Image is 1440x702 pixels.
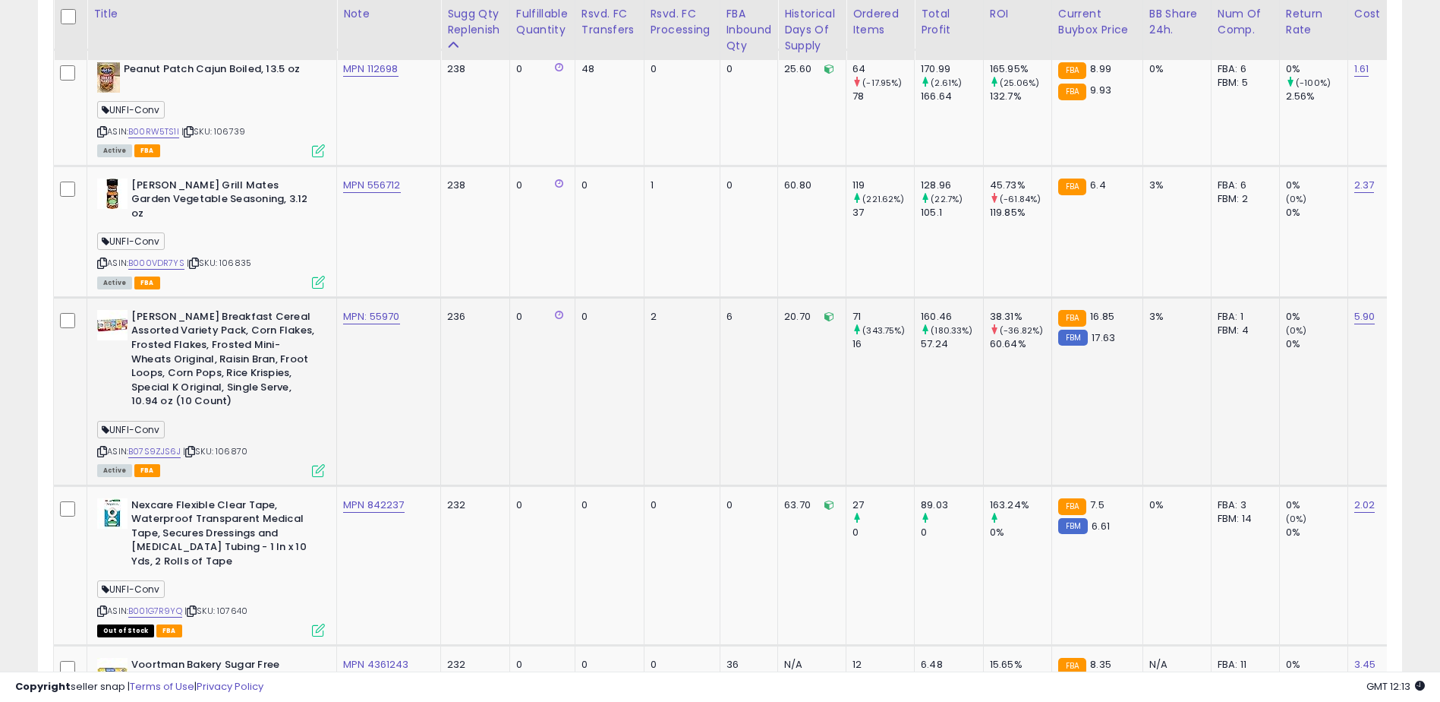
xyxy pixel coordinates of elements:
[921,62,983,76] div: 170.99
[1354,62,1369,77] a: 1.61
[1092,330,1115,345] span: 17.63
[581,62,632,76] div: 48
[784,498,834,512] div: 63.70
[1286,62,1347,76] div: 0%
[784,179,834,192] div: 60.80
[1286,526,1347,539] div: 0%
[852,310,914,324] div: 71
[343,498,405,513] a: MPN 842237
[128,605,182,618] a: B001G7R9YQ
[990,526,1051,539] div: 0%
[128,257,184,270] a: B000VDR7YS
[1286,179,1347,192] div: 0%
[990,90,1051,103] div: 132.7%
[1286,206,1347,220] div: 0%
[1218,324,1268,337] div: FBM: 4
[1090,178,1105,192] span: 6.4
[726,498,767,512] div: 0
[447,498,498,512] div: 232
[931,77,962,89] small: (2.61%)
[921,337,983,351] div: 57.24
[97,179,128,209] img: 41+ysHqNJ9L._SL40_.jpg
[516,310,563,324] div: 0
[187,257,251,269] span: | SKU: 106835
[651,310,708,324] div: 2
[97,62,325,156] div: ASIN:
[97,498,325,635] div: ASIN:
[1090,83,1111,97] span: 9.93
[447,62,498,76] div: 238
[1218,498,1268,512] div: FBA: 3
[343,62,399,77] a: MPN 112698
[990,6,1045,22] div: ROI
[1286,6,1341,38] div: Return Rate
[784,310,834,324] div: 20.70
[1058,6,1136,38] div: Current Buybox Price
[581,179,632,192] div: 0
[852,337,914,351] div: 16
[1000,324,1043,337] small: (-36.82%)
[1090,309,1114,324] span: 16.85
[931,324,972,337] small: (180.33%)
[1218,512,1268,526] div: FBM: 14
[93,6,330,22] div: Title
[97,277,132,289] span: All listings currently available for purchase on Amazon
[852,179,914,192] div: 119
[852,62,914,76] div: 64
[97,62,120,93] img: 516UQCsWq9L._SL40_.jpg
[97,580,165,598] span: UNFI-Conv
[862,324,905,337] small: (343.75%)
[97,310,128,340] img: 51RDj4d1OaL._SL40_.jpg
[1218,76,1268,90] div: FBM: 5
[1286,90,1347,103] div: 2.56%
[1354,309,1375,324] a: 5.90
[156,625,182,637] span: FBA
[128,125,179,138] a: B00RW5TS1I
[1058,310,1086,327] small: FBA
[1366,679,1425,694] span: 2025-10-7 12:13 GMT
[97,310,325,476] div: ASIN:
[1090,62,1111,76] span: 8.99
[15,679,71,694] strong: Copyright
[990,310,1051,324] div: 38.31%
[131,498,316,573] b: Nexcare Flexible Clear Tape, Waterproof Transparent Medical Tape, Secures Dressings and [MEDICAL_...
[1092,519,1110,533] span: 6.61
[990,179,1051,192] div: 45.73%
[852,526,914,539] div: 0
[1286,324,1307,337] small: (0%)
[447,6,503,38] div: Sugg Qty Replenish
[124,62,308,81] b: Peanut Patch Cajun Boiled, 13.5 oz
[1354,6,1384,22] div: Cost
[97,179,325,287] div: ASIN:
[1149,179,1199,192] div: 3%
[1296,77,1331,89] small: (-100%)
[128,445,181,458] a: B07S9ZJS6J
[447,179,498,192] div: 238
[921,526,983,539] div: 0
[97,101,165,119] span: UNFI-Conv
[1058,179,1086,195] small: FBA
[134,464,160,477] span: FBA
[1354,498,1375,513] a: 2.02
[990,337,1051,351] div: 60.64%
[97,625,154,637] span: All listings that are currently out of stock and unavailable for purchase on Amazon
[921,498,983,512] div: 89.03
[97,498,128,529] img: 41IW0emML4L._SL40_.jpg
[651,179,708,192] div: 1
[852,206,914,220] div: 37
[197,679,263,694] a: Privacy Policy
[921,179,983,192] div: 128.96
[726,62,767,76] div: 0
[921,310,983,324] div: 160.46
[1000,77,1039,89] small: (25.06%)
[1000,193,1041,205] small: (-61.84%)
[516,498,563,512] div: 0
[990,498,1051,512] div: 163.24%
[1218,310,1268,324] div: FBA: 1
[1218,6,1273,38] div: Num of Comp.
[1218,62,1268,76] div: FBA: 6
[1058,62,1086,79] small: FBA
[134,277,160,289] span: FBA
[1218,192,1268,206] div: FBM: 2
[516,179,563,192] div: 0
